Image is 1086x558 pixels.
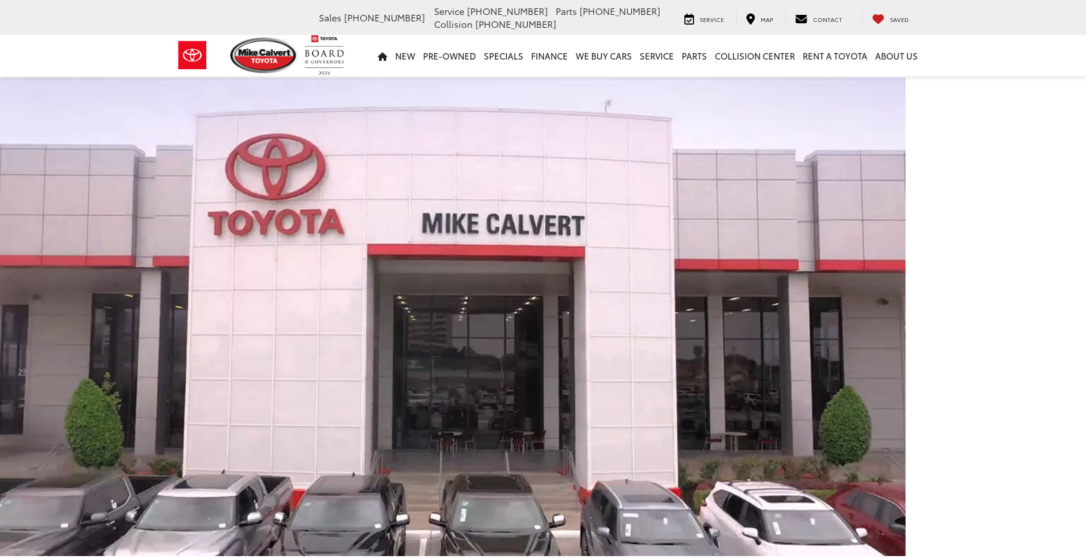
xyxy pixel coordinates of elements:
span: Saved [890,15,909,23]
a: About Us [871,35,922,76]
a: WE BUY CARS [572,35,636,76]
a: Specials [480,35,527,76]
a: Service [675,12,733,25]
span: [PHONE_NUMBER] [580,5,660,17]
a: Service [636,35,678,76]
a: Home [374,35,391,76]
span: Contact [813,15,842,23]
span: Sales [319,11,342,24]
span: [PHONE_NUMBER] [467,5,548,17]
a: Parts [678,35,711,76]
img: Toyota [168,34,217,76]
a: Map [736,12,783,25]
a: New [391,35,419,76]
a: Contact [785,12,852,25]
a: Rent a Toyota [799,35,871,76]
span: Map [761,15,773,23]
a: My Saved Vehicles [862,12,918,25]
span: Collision [434,17,473,30]
span: Parts [556,5,577,17]
span: [PHONE_NUMBER] [344,11,425,24]
span: [PHONE_NUMBER] [475,17,556,30]
a: Collision Center [711,35,799,76]
span: Service [700,15,724,23]
a: Finance [527,35,572,76]
a: Pre-Owned [419,35,480,76]
span: Service [434,5,464,17]
img: Mike Calvert Toyota [230,38,299,73]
